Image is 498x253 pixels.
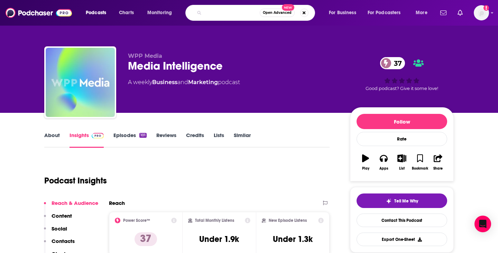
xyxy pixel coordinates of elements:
[362,166,369,171] div: Play
[386,198,391,204] img: tell me why sparkle
[119,8,134,18] span: Charts
[135,232,157,246] p: 37
[324,7,365,18] button: open menu
[474,216,491,232] div: Open Intercom Messenger
[363,7,411,18] button: open menu
[204,7,260,18] input: Search podcasts, credits, & more...
[142,7,181,18] button: open menu
[52,238,75,244] p: Contacts
[44,225,67,238] button: Social
[375,150,393,175] button: Apps
[455,7,465,19] a: Show notifications dropdown
[6,6,72,19] img: Podchaser - Follow, Share and Rate Podcasts
[411,150,429,175] button: Bookmark
[52,213,72,219] p: Content
[368,8,401,18] span: For Podcasters
[357,114,447,129] button: Follow
[380,57,405,69] a: 37
[357,193,447,208] button: tell me why sparkleTell Me Why
[177,79,188,85] span: and
[357,132,447,146] div: Rate
[123,218,150,223] h2: Power Score™
[474,5,489,20] button: Show profile menu
[156,132,176,148] a: Reviews
[282,4,294,11] span: New
[44,238,75,251] button: Contacts
[44,200,98,213] button: Reach & Audience
[394,198,418,204] span: Tell Me Why
[437,7,449,19] a: Show notifications dropdown
[433,166,443,171] div: Share
[113,132,147,148] a: Episodes101
[234,132,251,148] a: Similar
[357,150,375,175] button: Play
[429,150,447,175] button: Share
[263,11,292,15] span: Open Advanced
[269,218,307,223] h2: New Episode Listens
[52,225,67,232] p: Social
[195,218,234,223] h2: Total Monthly Listens
[474,5,489,20] img: User Profile
[186,132,204,148] a: Credits
[412,166,428,171] div: Bookmark
[387,57,405,69] span: 37
[109,200,125,206] h2: Reach
[81,7,115,18] button: open menu
[128,53,162,59] span: WPP Media
[483,5,489,11] svg: Add a profile image
[474,5,489,20] span: Logged in as PatriceG
[416,8,427,18] span: More
[366,86,438,91] span: Good podcast? Give it some love!
[357,214,447,227] a: Contact This Podcast
[70,132,104,148] a: InsightsPodchaser Pro
[52,200,98,206] p: Reach & Audience
[147,8,172,18] span: Monitoring
[44,175,107,186] h1: Podcast Insights
[152,79,177,85] a: Business
[393,150,411,175] button: List
[44,132,60,148] a: About
[86,8,106,18] span: Podcasts
[199,234,239,244] h3: Under 1.9k
[260,9,295,17] button: Open AdvancedNew
[188,79,218,85] a: Marketing
[192,5,322,21] div: Search podcasts, credits, & more...
[128,78,240,87] div: A weekly podcast
[329,8,356,18] span: For Business
[350,53,454,96] div: 37Good podcast? Give it some love!
[357,233,447,246] button: Export One-Sheet
[44,213,72,225] button: Content
[399,166,405,171] div: List
[92,133,104,138] img: Podchaser Pro
[214,132,224,148] a: Lists
[273,234,313,244] h3: Under 1.3k
[379,166,388,171] div: Apps
[411,7,436,18] button: open menu
[139,133,147,138] div: 101
[46,48,115,117] img: Media Intelligence
[114,7,138,18] a: Charts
